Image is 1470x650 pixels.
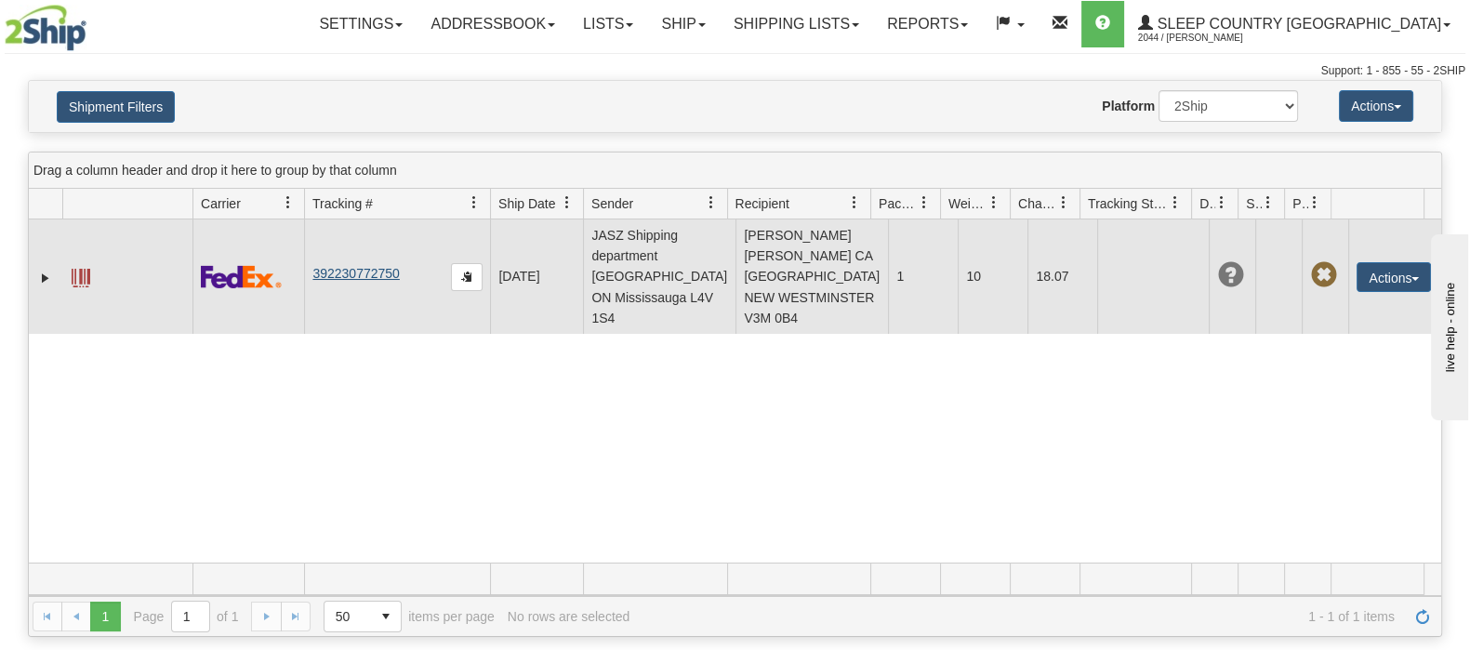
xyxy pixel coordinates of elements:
[1299,187,1331,219] a: Pickup Status filter column settings
[172,602,209,631] input: Page 1
[978,187,1010,219] a: Weight filter column settings
[29,153,1441,189] div: grid grouping header
[551,187,583,219] a: Ship Date filter column settings
[1102,97,1155,115] label: Platform
[1408,602,1437,631] a: Refresh
[1339,90,1413,122] button: Actions
[508,609,630,624] div: No rows are selected
[1292,194,1308,213] span: Pickup Status
[908,187,940,219] a: Packages filter column settings
[5,5,86,51] img: logo2044.jpg
[1199,194,1215,213] span: Delivery Status
[1048,187,1079,219] a: Charge filter column settings
[735,219,888,334] td: [PERSON_NAME] [PERSON_NAME] CA [GEOGRAPHIC_DATA] NEW WESTMINSTER V3M 0B4
[490,219,583,334] td: [DATE]
[5,63,1465,79] div: Support: 1 - 855 - 55 - 2SHIP
[1310,262,1336,288] span: Pickup Not Assigned
[888,219,958,334] td: 1
[1088,194,1169,213] span: Tracking Status
[647,1,719,47] a: Ship
[324,601,402,632] span: Page sizes drop down
[1153,16,1441,32] span: Sleep Country [GEOGRAPHIC_DATA]
[735,194,789,213] span: Recipient
[312,194,373,213] span: Tracking #
[873,1,982,47] a: Reports
[90,602,120,631] span: Page 1
[839,187,870,219] a: Recipient filter column settings
[1357,262,1431,292] button: Actions
[1252,187,1284,219] a: Shipment Issues filter column settings
[642,609,1395,624] span: 1 - 1 of 1 items
[451,263,483,291] button: Copy to clipboard
[272,187,304,219] a: Carrier filter column settings
[1427,230,1468,419] iframe: chat widget
[57,91,175,123] button: Shipment Filters
[36,269,55,287] a: Expand
[879,194,918,213] span: Packages
[1138,29,1278,47] span: 2044 / [PERSON_NAME]
[1206,187,1238,219] a: Delivery Status filter column settings
[371,602,401,631] span: select
[1018,194,1057,213] span: Charge
[948,194,987,213] span: Weight
[569,1,647,47] a: Lists
[336,607,360,626] span: 50
[201,265,282,288] img: 2 - FedEx Express®
[498,194,555,213] span: Ship Date
[695,187,727,219] a: Sender filter column settings
[458,187,490,219] a: Tracking # filter column settings
[1027,219,1097,334] td: 18.07
[417,1,569,47] a: Addressbook
[1124,1,1464,47] a: Sleep Country [GEOGRAPHIC_DATA] 2044 / [PERSON_NAME]
[958,219,1027,334] td: 10
[14,16,172,30] div: live help - online
[720,1,873,47] a: Shipping lists
[1159,187,1191,219] a: Tracking Status filter column settings
[583,219,735,334] td: JASZ Shipping department [GEOGRAPHIC_DATA] ON Mississauga L4V 1S4
[1246,194,1262,213] span: Shipment Issues
[591,194,633,213] span: Sender
[72,260,90,290] a: Label
[134,601,239,632] span: Page of 1
[305,1,417,47] a: Settings
[201,194,241,213] span: Carrier
[324,601,495,632] span: items per page
[1217,262,1243,288] span: Unknown
[312,266,399,281] a: 392230772750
